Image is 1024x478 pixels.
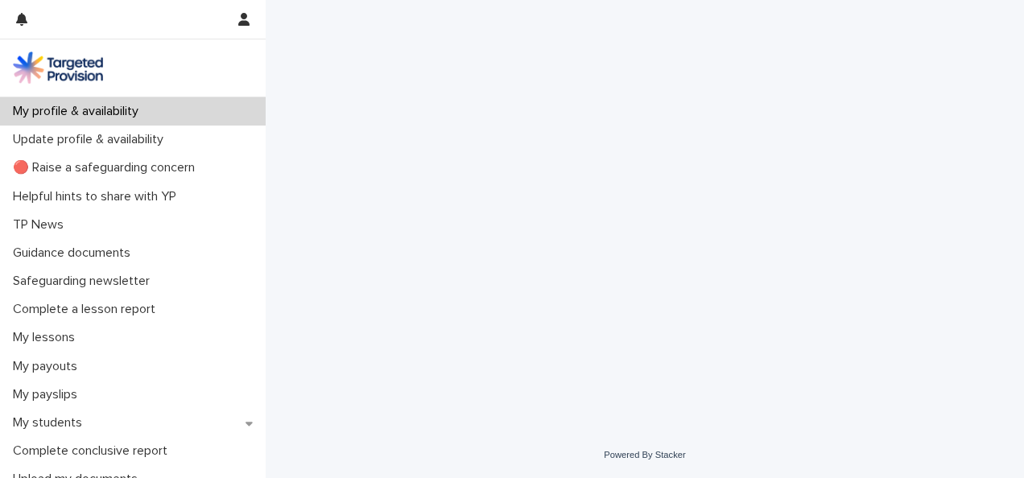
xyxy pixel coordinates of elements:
[6,443,180,459] p: Complete conclusive report
[6,217,76,233] p: TP News
[6,359,90,374] p: My payouts
[6,274,163,289] p: Safeguarding newsletter
[6,330,88,345] p: My lessons
[6,160,208,175] p: 🔴 Raise a safeguarding concern
[6,245,143,261] p: Guidance documents
[13,52,103,84] img: M5nRWzHhSzIhMunXDL62
[6,387,90,402] p: My payslips
[6,415,95,431] p: My students
[6,302,168,317] p: Complete a lesson report
[6,104,151,119] p: My profile & availability
[6,189,189,204] p: Helpful hints to share with YP
[6,132,176,147] p: Update profile & availability
[604,450,685,459] a: Powered By Stacker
